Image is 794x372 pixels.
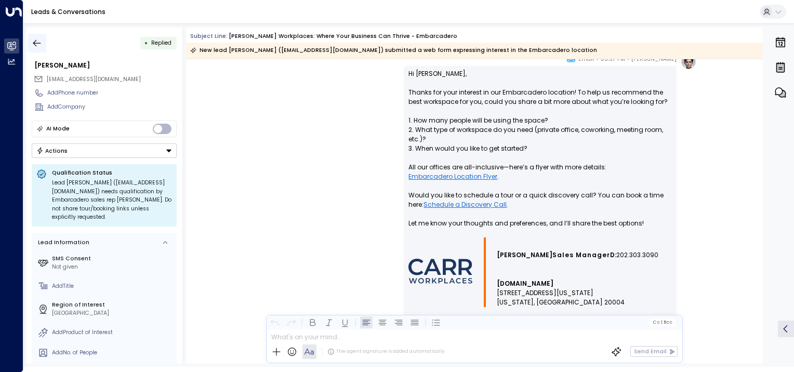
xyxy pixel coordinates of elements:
div: Actions [36,147,68,154]
span: [PERSON_NAME] [497,250,552,260]
a: Schedule a Discovery Call [424,200,507,209]
div: [PERSON_NAME] [34,61,177,70]
a: [DOMAIN_NAME] [497,279,553,288]
label: SMS Consent [52,255,174,263]
div: • [144,36,148,50]
a: Embarcadero Location Flyer [408,172,497,181]
span: 202.303.3090 [616,250,658,260]
div: [PERSON_NAME] Workplaces: Where Your Business Can Thrive - Embarcadero [229,32,457,41]
div: Not given [52,263,174,271]
p: Hi [PERSON_NAME], Thanks for your interest in our Embarcadero location! To help us recommend the ... [408,69,672,237]
div: Signature [408,237,672,307]
div: AI Mode [46,124,70,134]
span: valkyriesblade99@gmail.com [47,75,141,84]
div: Lead [PERSON_NAME] ([EMAIL_ADDRESS][DOMAIN_NAME]) needs qualification by Embarcadero sales rep [P... [52,179,172,222]
label: Region of Interest [52,301,174,309]
span: Replied [151,39,171,47]
span: [STREET_ADDRESS][US_STATE] [US_STATE], [GEOGRAPHIC_DATA] 20004 [497,288,625,307]
div: Lead Information [35,238,89,247]
span: • [627,54,630,64]
button: Actions [32,143,177,158]
button: Cc|Bcc [650,318,676,326]
p: Qualification Status [52,169,172,177]
img: profile-logo.png [681,54,696,70]
span: 05:37 PM [601,54,625,64]
div: AddTitle [52,282,174,290]
span: Email [578,54,594,64]
a: Leads & Conversations [31,7,105,16]
div: AddPhone number [47,89,177,97]
span: Sales Manager [552,250,610,260]
div: Button group with a nested menu [32,143,177,158]
span: Cc Bcc [653,320,672,325]
div: New lead [PERSON_NAME] ([EMAIL_ADDRESS][DOMAIN_NAME]) submitted a web form expressing interest in... [190,45,597,56]
div: [GEOGRAPHIC_DATA] [52,309,174,317]
div: The agent signature is added automatically [327,348,445,355]
button: Undo [269,316,281,328]
span: [EMAIL_ADDRESS][DOMAIN_NAME] [47,75,141,83]
div: AddProduct of Interest [52,328,174,337]
div: AddCompany [47,103,177,111]
div: AddNo. of People [52,349,174,357]
span: [PERSON_NAME] [631,54,677,64]
span: D: [610,250,616,260]
button: Redo [285,316,297,328]
span: Subject Line: [190,32,228,40]
span: | [660,320,662,325]
span: • [596,54,599,64]
img: AIorK4wmdUJwxG-Ohli4_RqUq38BnJAHKKEYH_xSlvu27wjOc-0oQwkM4SVe9z6dKjMHFqNbWJnNn1sJRSAT [408,259,472,284]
